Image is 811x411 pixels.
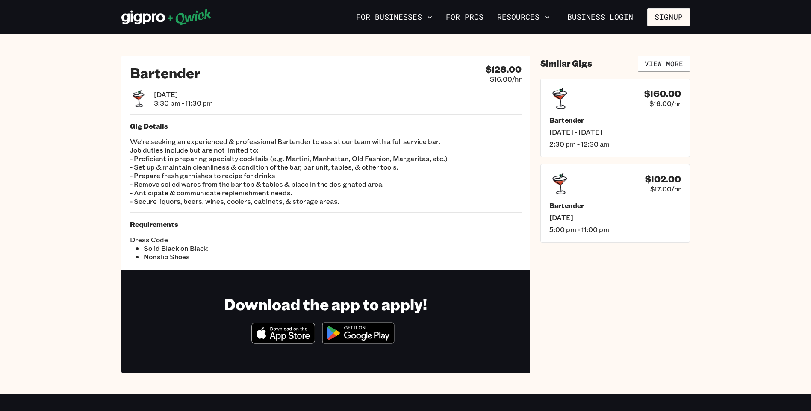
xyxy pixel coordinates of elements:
button: Signup [647,8,690,26]
h5: Bartender [549,201,681,210]
span: Dress Code [130,235,326,244]
span: $17.00/hr [650,185,681,193]
li: Nonslip Shoes [144,252,326,261]
li: Solid Black on Black [144,244,326,252]
h5: Gig Details [130,122,522,130]
button: For Businesses [353,10,436,24]
span: 5:00 pm - 11:00 pm [549,225,681,234]
span: 2:30 pm - 12:30 am [549,140,681,148]
a: Business Login [560,8,640,26]
h4: Similar Gigs [540,58,592,69]
img: Get it on Google Play [317,317,400,349]
a: $102.00$17.00/hrBartender[DATE]5:00 pm - 11:00 pm [540,164,690,243]
a: View More [638,56,690,72]
a: For Pros [442,10,487,24]
h1: Download the app to apply! [224,294,427,314]
span: 3:30 pm - 11:30 pm [154,99,213,107]
span: $16.00/hr [649,99,681,108]
button: Resources [494,10,553,24]
h4: $160.00 [644,88,681,99]
a: Download on the App Store [251,337,316,346]
span: [DATE] - [DATE] [549,128,681,136]
h4: $102.00 [645,174,681,185]
a: $160.00$16.00/hrBartender[DATE] - [DATE]2:30 pm - 12:30 am [540,79,690,157]
span: [DATE] [549,213,681,222]
h2: Bartender [130,64,200,81]
h5: Requirements [130,220,522,229]
p: We're seeking an experienced & professional Bartender to assist our team with a full service bar.... [130,137,522,205]
span: [DATE] [154,90,213,99]
h4: $128.00 [486,64,522,75]
h5: Bartender [549,116,681,124]
span: $16.00/hr [490,75,522,83]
